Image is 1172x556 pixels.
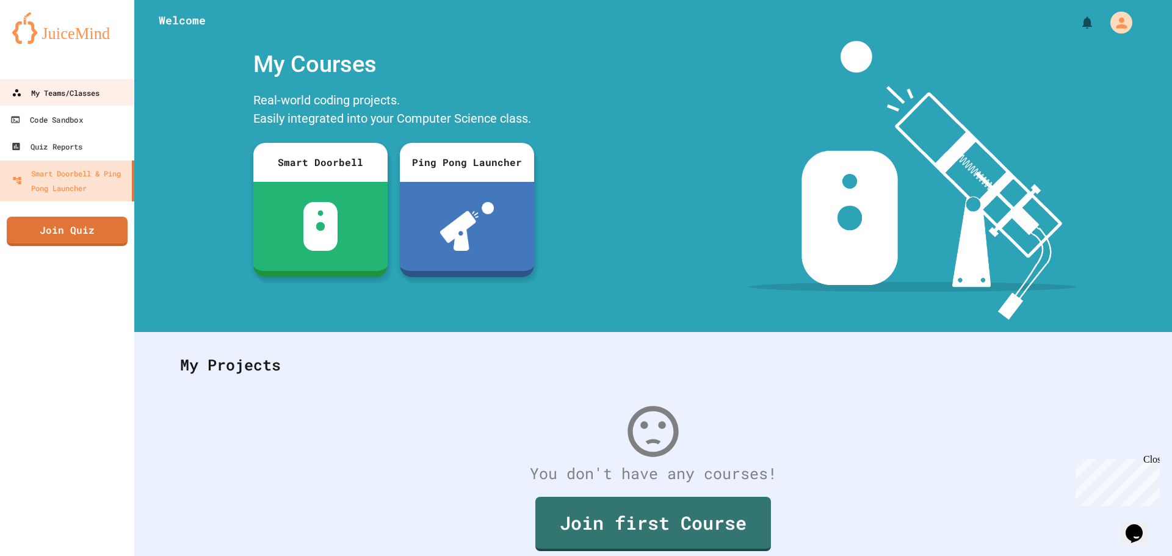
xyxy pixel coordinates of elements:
[400,143,534,182] div: Ping Pong Launcher
[1071,454,1160,506] iframe: chat widget
[12,85,99,100] div: My Teams/Classes
[1098,9,1135,37] div: My Account
[253,143,388,182] div: Smart Doorbell
[168,462,1138,485] div: You don't have any courses!
[440,202,494,251] img: ppl-with-ball.png
[7,217,128,246] a: Join Quiz
[12,166,127,195] div: Smart Doorbell & Ping Pong Launcher
[5,5,84,78] div: Chat with us now!Close
[1121,507,1160,544] iframe: chat widget
[1057,12,1098,33] div: My Notifications
[749,41,1076,320] img: banner-image-my-projects.png
[303,202,338,251] img: sdb-white.svg
[10,112,83,128] div: Code Sandbox
[11,139,82,154] div: Quiz Reports
[247,41,540,88] div: My Courses
[168,341,1138,389] div: My Projects
[535,497,771,551] a: Join first Course
[247,88,540,134] div: Real-world coding projects. Easily integrated into your Computer Science class.
[12,12,122,44] img: logo-orange.svg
